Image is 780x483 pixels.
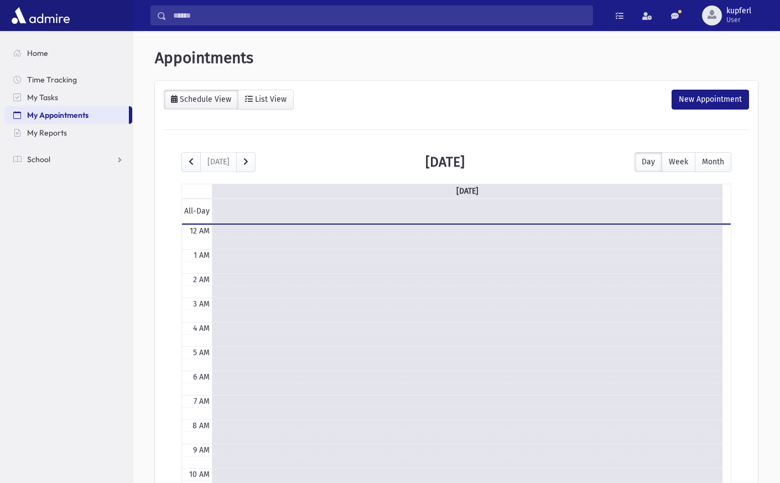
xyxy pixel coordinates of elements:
span: My Appointments [27,110,89,120]
input: Search [167,6,592,25]
button: prev [181,152,201,172]
div: 2 AM [191,274,212,285]
div: 7 AM [191,396,212,407]
button: Week [662,152,695,172]
a: School [4,150,132,168]
span: Home [27,48,48,58]
div: 10 AM [187,469,212,480]
div: 1 AM [191,250,212,261]
a: My Reports [4,124,132,142]
div: 12 AM [188,225,212,237]
h2: [DATE] [425,154,465,170]
a: List View [238,90,294,110]
div: 9 AM [191,444,212,456]
img: AdmirePro [9,4,72,27]
div: List View [253,95,287,104]
div: Schedule View [178,95,231,104]
span: My Reports [27,128,67,138]
span: Time Tracking [27,75,77,85]
div: 8 AM [190,420,212,432]
button: Day [635,152,662,172]
div: 5 AM [191,347,212,359]
span: My Tasks [27,92,58,102]
span: User [726,15,751,24]
div: New Appointment [672,90,749,110]
a: My Tasks [4,89,132,106]
span: kupferl [726,7,751,15]
span: All-Day [182,205,212,217]
a: My Appointments [4,106,129,124]
a: [DATE] [454,184,481,198]
div: 4 AM [191,323,212,334]
button: next [236,152,256,172]
a: Schedule View [164,90,238,110]
span: School [27,154,50,164]
span: Appointments [155,49,253,67]
div: 3 AM [191,298,212,310]
button: [DATE] [200,152,237,172]
a: Home [4,44,132,62]
button: Month [695,152,731,172]
div: 6 AM [191,371,212,383]
a: Time Tracking [4,71,132,89]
